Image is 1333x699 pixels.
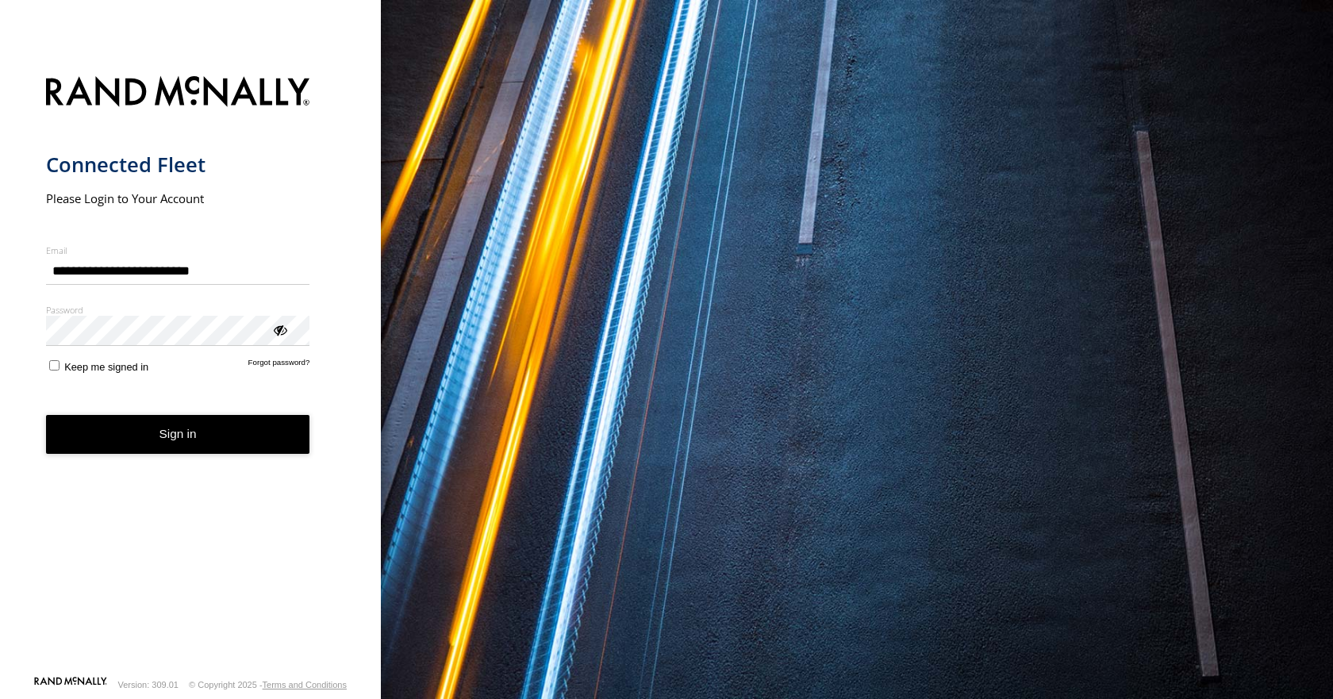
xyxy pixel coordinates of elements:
a: Forgot password? [248,358,310,373]
a: Visit our Website [34,677,107,693]
h1: Connected Fleet [46,152,310,178]
label: Password [46,304,310,316]
label: Email [46,244,310,256]
div: © Copyright 2025 - [189,680,347,689]
span: Keep me signed in [64,361,148,373]
h2: Please Login to Your Account [46,190,310,206]
button: Sign in [46,415,310,454]
div: ViewPassword [271,321,287,337]
form: main [46,67,336,675]
img: Rand McNally [46,73,310,113]
div: Version: 309.01 [118,680,179,689]
a: Terms and Conditions [263,680,347,689]
input: Keep me signed in [49,360,60,371]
